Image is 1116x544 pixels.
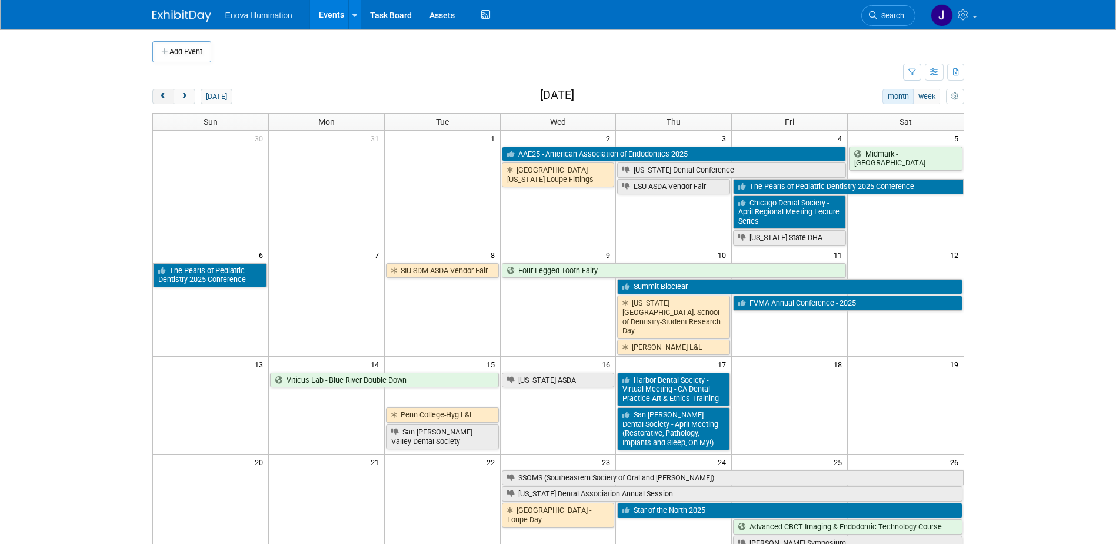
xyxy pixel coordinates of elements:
[502,373,615,388] a: [US_STATE] ASDA
[721,131,731,145] span: 3
[617,179,730,194] a: LSU ASDA Vendor Fair
[717,455,731,469] span: 24
[258,247,268,262] span: 6
[153,263,267,287] a: The Pearls of Pediatric Dentistry 2025 Conference
[949,455,964,469] span: 26
[540,89,574,102] h2: [DATE]
[502,486,962,502] a: [US_STATE] Dental Association Annual Session
[832,357,847,371] span: 18
[949,247,964,262] span: 12
[605,131,615,145] span: 2
[946,89,964,104] button: myCustomButton
[489,131,500,145] span: 1
[386,424,499,449] a: San [PERSON_NAME] Valley Dental Society
[667,117,681,127] span: Thu
[204,117,218,127] span: Sun
[617,503,962,518] a: Star of the North 2025
[374,247,384,262] span: 7
[152,89,174,104] button: prev
[174,89,195,104] button: next
[861,5,915,26] a: Search
[717,357,731,371] span: 17
[617,279,962,294] a: Summit Bioclear
[270,373,499,388] a: Viticus Lab - Blue River Double Down
[369,455,384,469] span: 21
[931,4,953,26] img: Janelle Tlusty
[489,247,500,262] span: 8
[617,162,846,178] a: [US_STATE] Dental Conference
[152,41,211,62] button: Add Event
[837,131,847,145] span: 4
[152,10,211,22] img: ExhibitDay
[913,89,940,104] button: week
[225,11,292,20] span: Enova Illumination
[502,147,847,162] a: AAE25 - American Association of Endodontics 2025
[832,247,847,262] span: 11
[369,131,384,145] span: 31
[550,117,566,127] span: Wed
[601,357,615,371] span: 16
[733,519,962,535] a: Advanced CBCT Imaging & Endodontic Technology Course
[733,179,963,194] a: The Pearls of Pediatric Dentistry 2025 Conference
[617,373,730,406] a: Harbor Dental Society - Virtual Meeting - CA Dental Practice Art & Ethics Training
[502,470,964,486] a: SSOMS (Southeastern Society of Oral and [PERSON_NAME])
[201,89,232,104] button: [DATE]
[601,455,615,469] span: 23
[951,93,959,101] i: Personalize Calendar
[254,357,268,371] span: 13
[785,117,794,127] span: Fri
[502,162,615,187] a: [GEOGRAPHIC_DATA][US_STATE]-Loupe Fittings
[318,117,335,127] span: Mon
[832,455,847,469] span: 25
[254,455,268,469] span: 20
[849,147,962,171] a: Midmark - [GEOGRAPHIC_DATA]
[605,247,615,262] span: 9
[485,357,500,371] span: 15
[485,455,500,469] span: 22
[953,131,964,145] span: 5
[617,340,730,355] a: [PERSON_NAME] L&L
[502,503,615,527] a: [GEOGRAPHIC_DATA] - Loupe Day
[386,263,499,278] a: SIU SDM ASDA-Vendor Fair
[733,296,962,311] a: FVMA Annual Conference - 2025
[386,407,499,423] a: Penn College-Hyg L&L
[733,230,846,246] a: [US_STATE] State DHA
[502,263,847,278] a: Four Legged Tooth Fairy
[877,11,904,20] span: Search
[617,296,730,339] a: [US_STATE][GEOGRAPHIC_DATA]. School of Dentistry-Student Research Day
[617,407,730,450] a: San [PERSON_NAME] Dental Society - April Meeting (Restorative, Pathology, Implants and Sleep, Oh ...
[882,89,914,104] button: month
[900,117,912,127] span: Sat
[717,247,731,262] span: 10
[733,195,846,229] a: Chicago Dental Society - April Regional Meeting Lecture Series
[369,357,384,371] span: 14
[436,117,449,127] span: Tue
[949,357,964,371] span: 19
[254,131,268,145] span: 30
